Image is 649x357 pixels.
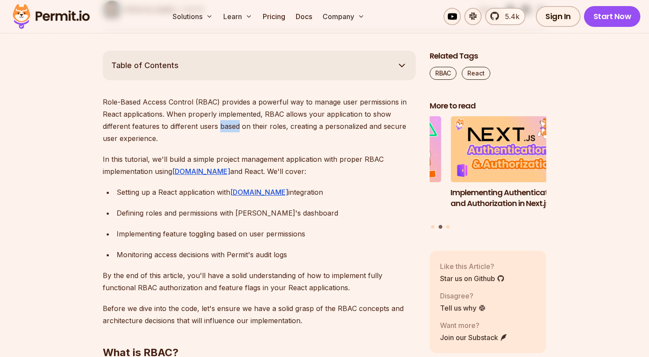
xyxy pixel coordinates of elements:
div: Implementing feature toggling based on user permissions [117,228,416,240]
h2: More to read [430,101,547,111]
p: Want more? [440,320,508,331]
a: Sign In [536,6,581,27]
p: Role-Based Access Control (RBAC) provides a powerful way to manage user permissions in React appl... [103,96,416,144]
p: By the end of this article, you'll have a solid understanding of how to implement fully functiona... [103,269,416,294]
button: Go to slide 1 [431,225,434,229]
a: Start Now [584,6,641,27]
a: Tell us why [440,303,486,313]
a: RBAC [430,67,457,80]
div: Monitoring access decisions with Permit's audit logs [117,249,416,261]
button: Solutions [169,8,216,25]
a: Docs [292,8,316,25]
li: 2 of 3 [450,116,567,219]
div: Defining roles and permissions with [PERSON_NAME]'s dashboard [117,207,416,219]
button: Table of Contents [103,51,416,80]
p: Like this Article? [440,261,505,272]
a: Join our Substack [440,332,508,343]
img: Implementing Authentication and Authorization in Next.js [450,116,567,182]
a: 5.4k [485,8,525,25]
a: React [462,67,490,80]
img: Permit logo [9,2,94,31]
div: Setting up a React application with integration [117,186,416,198]
span: 5.4k [500,11,519,22]
a: [DOMAIN_NAME] [230,188,288,197]
h3: Implementing Authentication and Authorization in Next.js [450,187,567,209]
li: 1 of 3 [324,116,441,219]
a: Pricing [259,8,289,25]
p: In this tutorial, we'll build a simple project management application with proper RBAC implementa... [103,153,416,177]
h3: Implementing Multi-Tenant RBAC in Nuxt.js [324,187,441,209]
p: Disagree? [440,291,486,301]
a: Implementing Authentication and Authorization in Next.jsImplementing Authentication and Authoriza... [450,116,567,219]
button: Learn [220,8,256,25]
span: Table of Contents [111,59,179,72]
a: [DOMAIN_NAME] [172,167,230,176]
div: Posts [430,116,547,230]
a: Star us on Github [440,273,505,284]
h2: Related Tags [430,51,547,62]
button: Go to slide 2 [438,225,442,229]
button: Go to slide 3 [446,225,450,229]
button: Company [319,8,368,25]
p: Before we dive into the code, let's ensure we have a solid grasp of the RBAC concepts and archite... [103,302,416,327]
